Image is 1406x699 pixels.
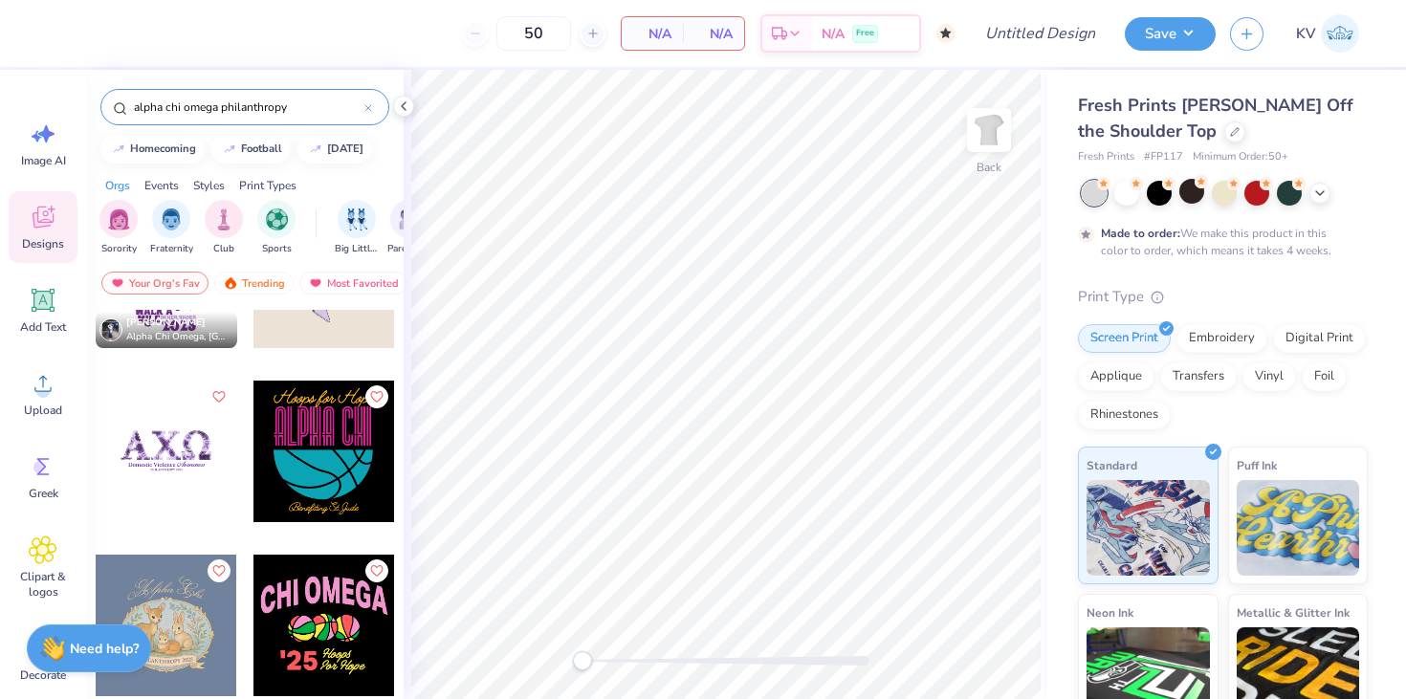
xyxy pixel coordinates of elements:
[1087,602,1133,623] span: Neon Ink
[241,143,282,154] div: football
[1078,149,1134,165] span: Fresh Prints
[213,208,234,230] img: Club Image
[1237,480,1360,576] img: Puff Ink
[1237,455,1277,475] span: Puff Ink
[100,135,205,164] button: homecoming
[239,177,297,194] div: Print Types
[24,403,62,418] span: Upload
[297,135,372,164] button: [DATE]
[822,24,845,44] span: N/A
[399,208,421,230] img: Parent's Weekend Image
[144,177,179,194] div: Events
[496,16,571,51] input: – –
[262,242,292,256] span: Sports
[633,24,671,44] span: N/A
[299,272,407,295] div: Most Favorited
[365,559,388,582] button: Like
[856,27,874,40] span: Free
[1242,362,1296,391] div: Vinyl
[161,208,182,230] img: Fraternity Image
[22,236,64,251] span: Designs
[1078,286,1368,308] div: Print Type
[20,319,66,335] span: Add Text
[1078,94,1353,142] span: Fresh Prints [PERSON_NAME] Off the Shoulder Top
[335,200,379,256] div: filter for Big Little Reveal
[108,208,130,230] img: Sorority Image
[99,200,138,256] div: filter for Sorority
[205,200,243,256] button: filter button
[101,272,209,295] div: Your Org's Fav
[208,385,231,408] button: Like
[110,276,125,290] img: most_fav.gif
[694,24,733,44] span: N/A
[346,208,367,230] img: Big Little Reveal Image
[105,177,130,194] div: Orgs
[387,200,431,256] button: filter button
[257,200,296,256] div: filter for Sports
[130,143,196,154] div: homecoming
[193,177,225,194] div: Styles
[1125,17,1216,51] button: Save
[1176,324,1267,353] div: Embroidery
[1078,362,1154,391] div: Applique
[1144,149,1183,165] span: # FP117
[257,200,296,256] button: filter button
[977,159,1001,176] div: Back
[1078,324,1171,353] div: Screen Print
[573,651,592,670] div: Accessibility label
[335,242,379,256] span: Big Little Reveal
[387,200,431,256] div: filter for Parent's Weekend
[1321,14,1359,53] img: Kate Vansickle
[1193,149,1288,165] span: Minimum Order: 50 +
[208,559,231,582] button: Like
[308,143,323,155] img: trend_line.gif
[205,200,243,256] div: filter for Club
[11,569,75,600] span: Clipart & logos
[214,272,294,295] div: Trending
[1087,455,1137,475] span: Standard
[1078,401,1171,429] div: Rhinestones
[150,200,193,256] div: filter for Fraternity
[1273,324,1366,353] div: Digital Print
[1087,480,1210,576] img: Standard
[20,667,66,683] span: Decorate
[211,135,291,164] button: football
[1296,23,1316,45] span: KV
[126,316,206,329] span: [PERSON_NAME]
[111,143,126,155] img: trend_line.gif
[1302,362,1347,391] div: Foil
[1287,14,1368,53] a: KV
[365,385,388,408] button: Like
[308,276,323,290] img: most_fav.gif
[970,111,1008,149] img: Back
[1160,362,1237,391] div: Transfers
[387,242,431,256] span: Parent's Weekend
[1237,602,1350,623] span: Metallic & Glitter Ink
[222,143,237,155] img: trend_line.gif
[21,153,66,168] span: Image AI
[150,242,193,256] span: Fraternity
[1101,226,1180,241] strong: Made to order:
[266,208,288,230] img: Sports Image
[150,200,193,256] button: filter button
[29,486,58,501] span: Greek
[70,640,139,658] strong: Need help?
[223,276,238,290] img: trending.gif
[101,242,137,256] span: Sorority
[132,98,364,117] input: Try "Alpha"
[970,14,1110,53] input: Untitled Design
[1101,225,1336,259] div: We make this product in this color to order, which means it takes 4 weeks.
[213,242,234,256] span: Club
[327,143,363,154] div: halloween
[335,200,379,256] button: filter button
[99,200,138,256] button: filter button
[126,330,230,344] span: Alpha Chi Omega, [GEOGRAPHIC_DATA]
